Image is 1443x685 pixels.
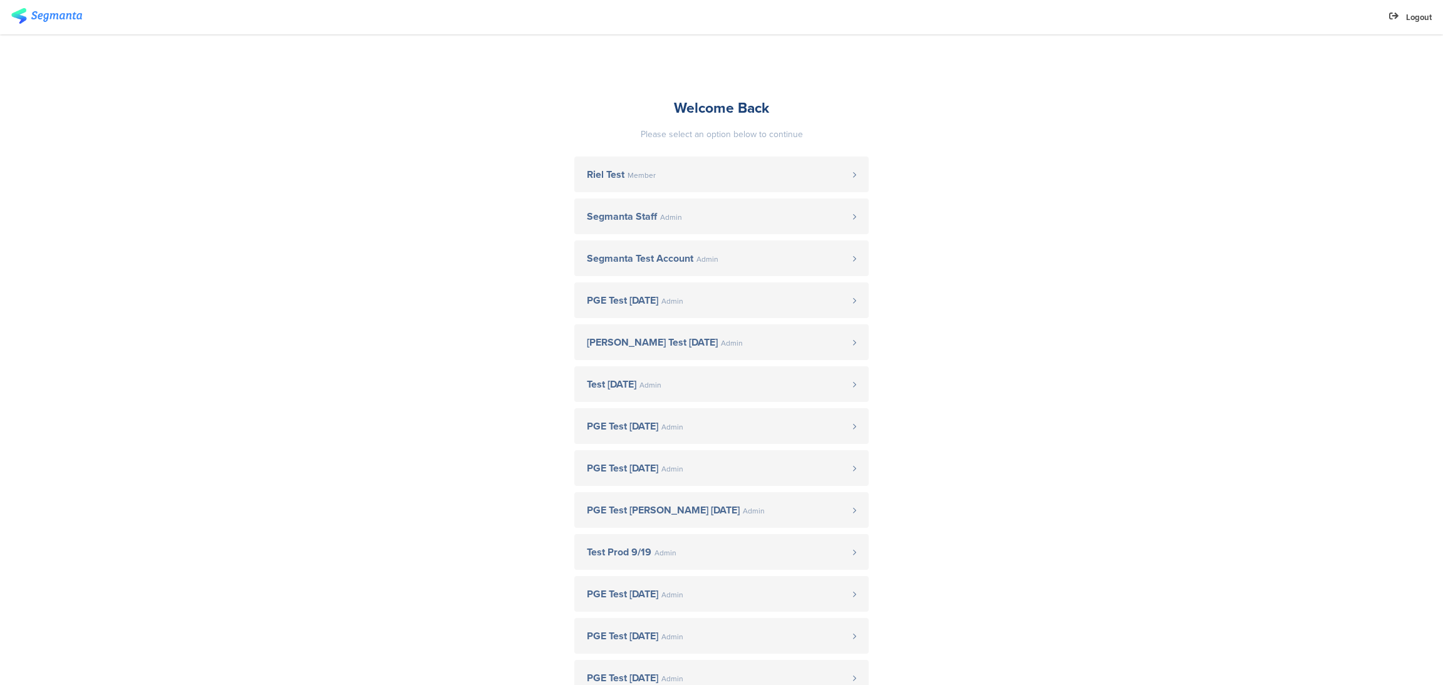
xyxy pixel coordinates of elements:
[574,97,869,118] div: Welcome Back
[587,254,693,264] span: Segmanta Test Account
[574,534,869,570] a: Test Prod 9/19 Admin
[587,337,718,348] span: [PERSON_NAME] Test [DATE]
[743,507,765,515] span: Admin
[587,379,636,389] span: Test [DATE]
[574,450,869,486] a: PGE Test [DATE] Admin
[721,339,743,347] span: Admin
[587,296,658,306] span: PGE Test [DATE]
[661,633,683,641] span: Admin
[661,465,683,473] span: Admin
[661,591,683,599] span: Admin
[574,240,869,276] a: Segmanta Test Account Admin
[654,549,676,557] span: Admin
[696,255,718,263] span: Admin
[574,157,869,192] a: Riel Test Member
[574,366,869,402] a: Test [DATE] Admin
[661,675,683,682] span: Admin
[661,297,683,305] span: Admin
[574,324,869,360] a: [PERSON_NAME] Test [DATE] Admin
[587,547,651,557] span: Test Prod 9/19
[587,589,658,599] span: PGE Test [DATE]
[574,618,869,654] a: PGE Test [DATE] Admin
[587,170,624,180] span: Riel Test
[1406,11,1432,23] span: Logout
[574,282,869,318] a: PGE Test [DATE] Admin
[661,423,683,431] span: Admin
[660,214,682,221] span: Admin
[587,463,658,473] span: PGE Test [DATE]
[587,505,740,515] span: PGE Test [PERSON_NAME] [DATE]
[574,198,869,234] a: Segmanta Staff Admin
[587,673,658,683] span: PGE Test [DATE]
[574,408,869,444] a: PGE Test [DATE] Admin
[574,128,869,141] div: Please select an option below to continue
[587,631,658,641] span: PGE Test [DATE]
[587,212,657,222] span: Segmanta Staff
[574,576,869,612] a: PGE Test [DATE] Admin
[587,421,658,431] span: PGE Test [DATE]
[574,492,869,528] a: PGE Test [PERSON_NAME] [DATE] Admin
[628,172,656,179] span: Member
[11,8,82,24] img: segmanta logo
[639,381,661,389] span: Admin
